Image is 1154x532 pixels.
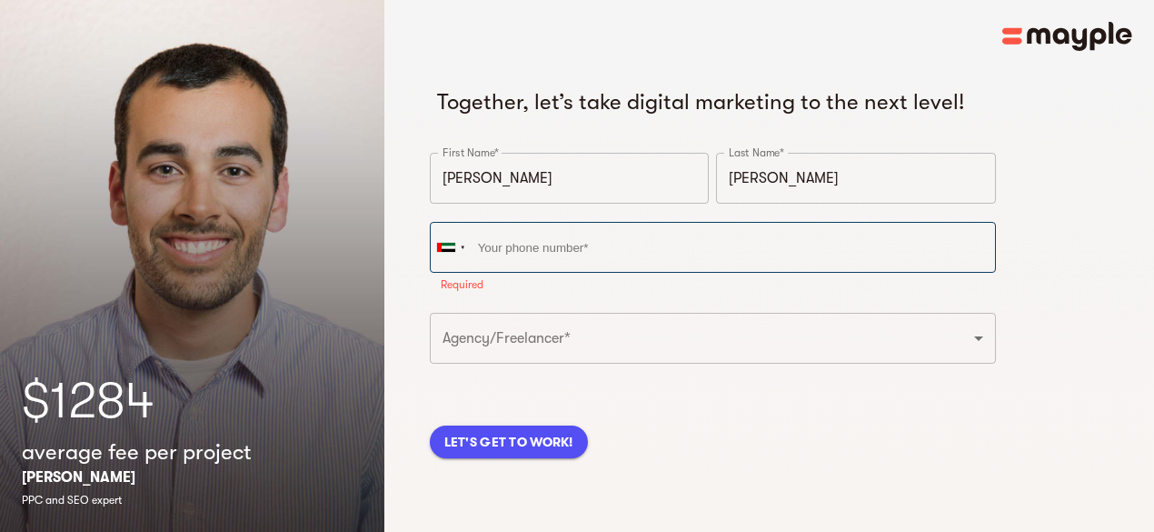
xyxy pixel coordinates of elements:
[22,437,252,467] h5: average fee per project
[201,107,306,119] div: Keywords by Traffic
[431,223,473,272] div: United Arab Emirates (‫الإمارات العربية المتحدة‬‎): +971
[22,494,122,507] span: PPC and SEO expert
[22,467,135,488] p: [PERSON_NAME]
[444,431,573,453] span: LET'S GET TO WORK!
[716,153,996,204] input: Last Name*
[181,105,195,120] img: tab_keywords_by_traffic_grey.svg
[430,222,996,273] input: Your phone number*
[22,365,363,437] h1: $1284
[69,107,163,119] div: Domain Overview
[47,47,200,62] div: Domain: [DOMAIN_NAME]
[29,29,44,44] img: logo_orange.svg
[430,153,710,204] input: First Name*
[51,29,89,44] div: v 4.0.25
[430,426,588,458] button: LET'S GET TO WORK!
[29,47,44,62] img: website_grey.svg
[1002,22,1132,51] img: Main logo
[441,278,483,291] span: Required
[49,105,64,120] img: tab_domain_overview_orange.svg
[437,87,989,116] h5: Together, let’s take digital marketing to the next level!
